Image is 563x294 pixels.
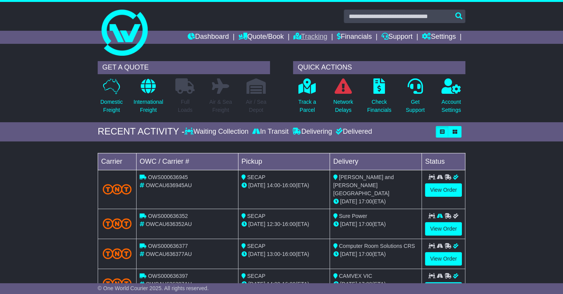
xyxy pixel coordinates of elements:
[267,281,280,287] span: 14:00
[246,98,267,114] p: Air / Sea Depot
[247,243,265,249] span: SECAP
[333,220,418,228] div: (ETA)
[337,31,372,44] a: Financials
[146,182,192,188] span: OWCAU636945AU
[298,78,316,118] a: Track aParcel
[340,251,357,257] span: [DATE]
[333,78,353,118] a: NetworkDelays
[340,281,357,287] span: [DATE]
[250,128,290,136] div: In Transit
[358,198,372,204] span: 17:00
[267,251,280,257] span: 13:00
[406,98,425,114] p: Get Support
[137,153,238,170] td: OWC / Carrier #
[100,98,123,114] p: Domestic Freight
[148,273,188,279] span: OWS000636397
[248,221,265,227] span: [DATE]
[133,78,163,118] a: InternationalFreight
[290,128,334,136] div: Delivering
[242,250,327,258] div: - (ETA)
[282,251,295,257] span: 16:00
[425,183,462,197] a: View Order
[425,222,462,236] a: View Order
[298,98,316,114] p: Track a Parcel
[175,98,195,114] p: Full Loads
[98,126,185,137] div: RECENT ACTIVITY -
[282,182,295,188] span: 16:00
[333,198,418,206] div: (ETA)
[358,221,372,227] span: 17:00
[339,213,367,219] span: Sure Power
[339,243,415,249] span: Computer Room Solutions CRS
[422,31,456,44] a: Settings
[242,181,327,189] div: - (ETA)
[267,182,280,188] span: 14:00
[333,250,418,258] div: (ETA)
[358,251,372,257] span: 17:00
[293,31,327,44] a: Tracking
[146,251,192,257] span: OWCAU636377AU
[103,184,132,194] img: TNT_Domestic.png
[238,153,330,170] td: Pickup
[405,78,425,118] a: GetSupport
[242,220,327,228] div: - (ETA)
[148,213,188,219] span: OWS000636352
[334,128,372,136] div: Delivered
[98,285,209,291] span: © One World Courier 2025. All rights reserved.
[330,153,422,170] td: Delivery
[340,198,357,204] span: [DATE]
[247,213,265,219] span: SECAP
[242,280,327,288] div: - (ETA)
[103,218,132,229] img: TNT_Domestic.png
[209,98,232,114] p: Air & Sea Freight
[425,252,462,266] a: View Order
[103,248,132,259] img: TNT_Domestic.png
[248,281,265,287] span: [DATE]
[441,98,461,114] p: Account Settings
[422,153,465,170] td: Status
[293,61,465,74] div: QUICK ACTIONS
[358,281,372,287] span: 17:00
[247,174,265,180] span: SECAP
[282,221,295,227] span: 16:00
[248,182,265,188] span: [DATE]
[133,98,163,114] p: International Freight
[248,251,265,257] span: [DATE]
[100,78,123,118] a: DomesticFreight
[267,221,280,227] span: 12:30
[333,280,418,288] div: (ETA)
[381,31,413,44] a: Support
[98,153,137,170] td: Carrier
[103,278,132,289] img: TNT_Domestic.png
[238,31,284,44] a: Quote/Book
[333,98,353,114] p: Network Delays
[188,31,229,44] a: Dashboard
[340,221,357,227] span: [DATE]
[146,221,192,227] span: OWCAU636352AU
[339,273,372,279] span: CAMVEX VIC
[146,281,192,287] span: OWCAU636397AU
[282,281,295,287] span: 16:00
[441,78,461,118] a: AccountSettings
[247,273,265,279] span: SECAP
[148,174,188,180] span: OWS000636945
[98,61,270,74] div: GET A QUOTE
[333,174,393,196] span: [PERSON_NAME] and [PERSON_NAME] [GEOGRAPHIC_DATA]
[148,243,188,249] span: OWS000636377
[366,78,391,118] a: CheckFinancials
[185,128,250,136] div: Waiting Collection
[367,98,391,114] p: Check Financials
